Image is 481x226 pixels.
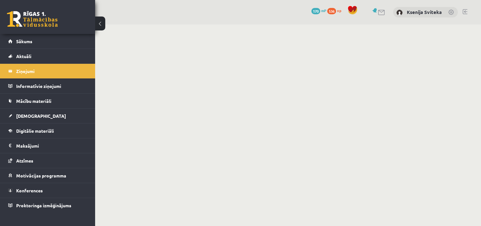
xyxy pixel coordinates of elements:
a: 170 mP [311,8,326,13]
span: Aktuāli [16,53,31,59]
a: Ziņojumi [8,64,87,78]
span: 536 [327,8,336,14]
a: Konferences [8,183,87,198]
a: Maksājumi [8,138,87,153]
a: Mācību materiāli [8,94,87,108]
span: mP [321,8,326,13]
span: xp [337,8,341,13]
span: Digitālie materiāli [16,128,54,134]
span: [DEMOGRAPHIC_DATA] [16,113,66,119]
a: 536 xp [327,8,344,13]
span: Konferences [16,188,43,193]
span: 170 [311,8,320,14]
a: Motivācijas programma [8,168,87,183]
legend: Ziņojumi [16,64,87,78]
a: Informatīvie ziņojumi [8,79,87,93]
a: Sākums [8,34,87,49]
span: Mācību materiāli [16,98,51,104]
a: Rīgas 1. Tālmācības vidusskola [7,11,58,27]
a: Atzīmes [8,153,87,168]
span: Atzīmes [16,158,33,163]
span: Sākums [16,38,32,44]
span: Proktoringa izmēģinājums [16,203,71,208]
a: Ksenija Sviteka [407,9,442,15]
img: Ksenija Sviteka [396,10,403,16]
legend: Informatīvie ziņojumi [16,79,87,93]
a: Proktoringa izmēģinājums [8,198,87,213]
a: Digitālie materiāli [8,123,87,138]
span: Motivācijas programma [16,173,66,178]
a: [DEMOGRAPHIC_DATA] [8,109,87,123]
legend: Maksājumi [16,138,87,153]
a: Aktuāli [8,49,87,63]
